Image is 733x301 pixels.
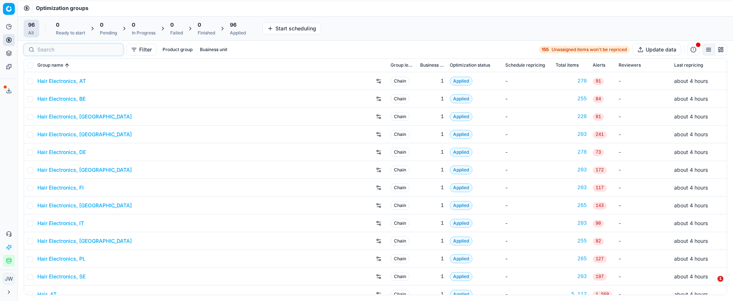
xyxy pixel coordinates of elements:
div: 1 [420,148,444,156]
a: Hair Electronics, DE [37,148,86,156]
iframe: Intercom live chat [702,276,720,294]
span: about 4 hours [674,78,708,84]
div: Failed [170,30,183,36]
div: Applied [230,30,246,36]
div: 1 [420,166,444,174]
span: Unassigned items won't be repriced [552,47,627,53]
a: Hair Electronics, IT [37,220,84,227]
td: - [616,143,671,161]
td: - [502,179,553,197]
a: 203 [556,273,587,280]
a: Hair Electronics, AT [37,77,86,85]
span: about 4 hours [674,149,708,155]
div: 1 [420,291,444,298]
span: about 4 hours [674,202,708,208]
a: 265 [556,202,587,209]
span: 0 [132,21,135,29]
div: 1 [420,113,444,120]
span: 0 [100,21,103,29]
div: 203 [556,220,587,227]
span: about 4 hours [674,291,708,297]
a: 265 [556,255,587,262]
span: 127 [593,255,607,263]
span: Alerts [593,63,605,68]
button: Start scheduling [262,23,321,34]
td: - [616,126,671,143]
span: Chain [391,112,409,121]
span: Group level [391,63,414,68]
span: Applied [450,148,472,157]
a: 155Unassigned items won't be repriced [539,46,630,53]
a: Hair Electronics, BE [37,95,86,103]
span: Chain [391,201,409,210]
td: - [616,108,671,126]
span: 0 [56,21,59,29]
span: Chain [391,272,409,281]
span: Applied [450,272,472,281]
span: Applied [450,254,472,263]
button: Business unit [197,45,230,54]
span: 241 [593,131,607,138]
div: Ready to start [56,30,85,36]
strong: 155 [542,47,549,53]
span: Chain [391,94,409,103]
div: 1 [420,77,444,85]
a: Hair Electronics, FI [37,184,84,191]
a: Hair, AT [37,291,57,298]
td: - [502,90,553,108]
span: Last repricing [674,63,703,68]
a: 255 [556,237,587,245]
td: - [616,90,671,108]
span: 1 [717,276,723,282]
span: about 4 hours [674,273,708,280]
div: 255 [556,95,587,103]
a: 5,112 [556,291,587,298]
input: Search [37,46,118,53]
td: - [502,108,553,126]
td: - [616,214,671,232]
button: Sorted by Group name ascending [63,62,71,69]
span: 84 [593,96,604,103]
a: Hair Electronics, SE [37,273,86,280]
span: Applied [450,183,472,192]
div: 1 [420,95,444,103]
a: 203 [556,131,587,138]
span: Chain [391,254,409,263]
button: JW [3,273,15,285]
span: Chain [391,219,409,228]
button: Update data [633,44,681,56]
div: 1 [420,220,444,227]
a: 228 [556,113,587,120]
span: 1,569 [593,291,612,298]
td: - [616,161,671,179]
span: Applied [450,112,472,121]
a: Hair Electronics, PL [37,255,86,262]
a: 278 [556,148,587,156]
span: Optimization groups [36,4,88,12]
span: 90 [593,220,604,227]
div: 1 [420,255,444,262]
span: Applied [450,94,472,103]
td: - [502,126,553,143]
td: - [616,250,671,268]
span: about 4 hours [674,113,708,120]
span: 0 [198,21,201,29]
span: Schedule repricing [505,63,545,68]
a: 203 [556,166,587,174]
a: Hair Electronics, [GEOGRAPHIC_DATA] [37,237,132,245]
span: 96 [28,21,35,29]
span: about 4 hours [674,96,708,102]
span: about 4 hours [674,255,708,262]
span: Chain [391,237,409,245]
td: - [502,72,553,90]
span: about 4 hours [674,184,708,191]
span: 82 [593,238,604,245]
a: 270 [556,77,587,85]
a: Hair Electronics, [GEOGRAPHIC_DATA] [37,166,132,174]
span: about 4 hours [674,238,708,244]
